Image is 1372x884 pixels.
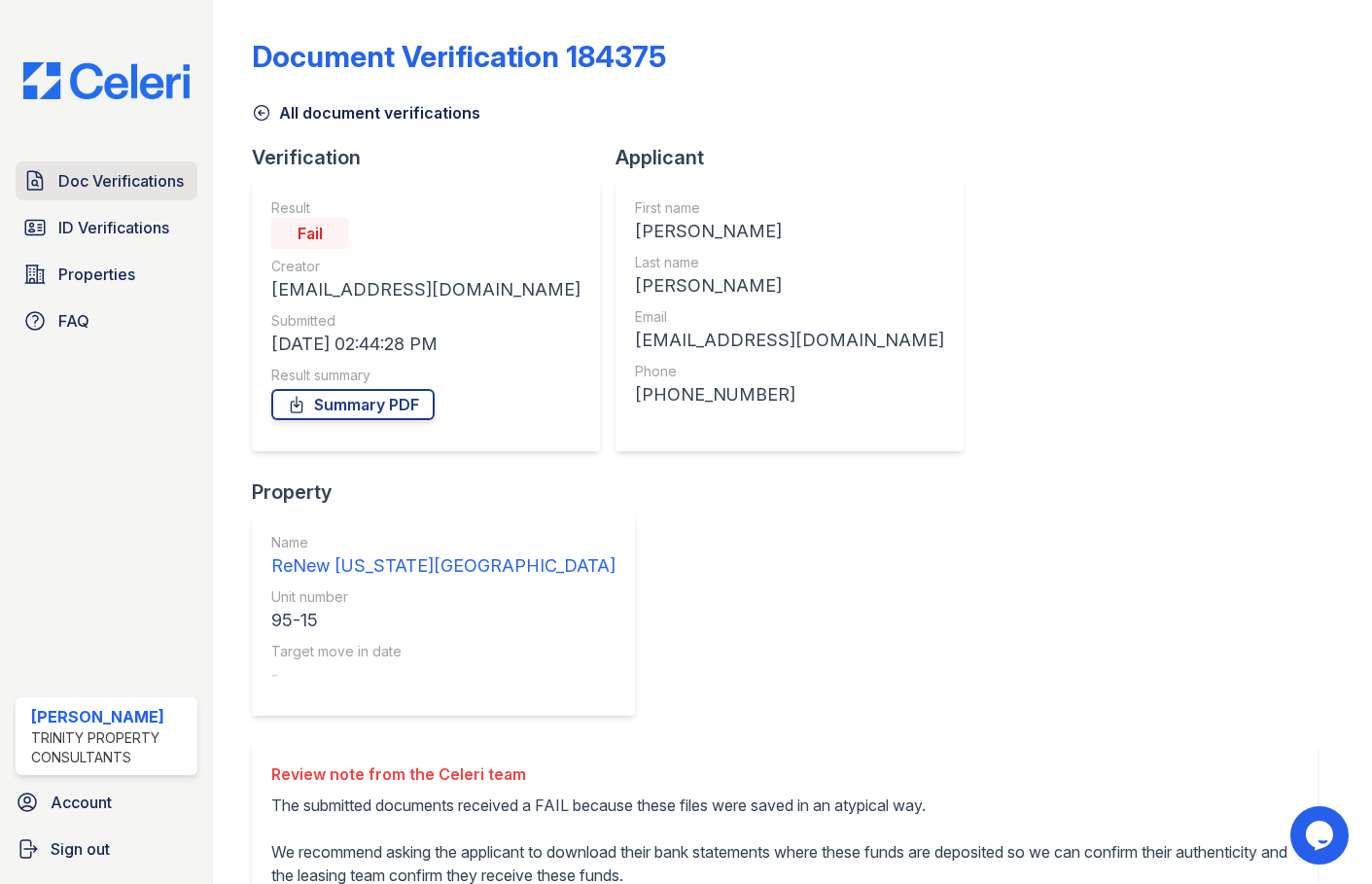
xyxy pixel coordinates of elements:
a: FAQ [16,301,197,340]
iframe: chat widget [1290,806,1353,865]
div: Last name [635,253,944,272]
a: ID Verifications [16,208,197,247]
a: All document verifications [252,101,480,124]
img: CE_Logo_Blue-a8612792a0a2168367f1c8372b55b34899dd931a85d93a1a3d3e32e68fde9ad4.png [8,62,205,99]
div: Review note from the Celeri team [271,762,1298,786]
span: Sign out [51,837,110,861]
div: Result [271,198,580,218]
div: Result summary [271,366,580,385]
span: FAQ [58,309,89,333]
span: Doc Verifications [58,169,184,193]
div: [DATE] 02:44:28 PM [271,331,580,358]
a: Account [8,783,205,822]
span: ID Verifications [58,216,169,239]
a: Properties [16,255,197,294]
div: Creator [271,257,580,276]
div: Unit number [271,587,616,607]
div: [PERSON_NAME] [635,272,944,300]
div: Trinity Property Consultants [31,728,190,767]
div: Submitted [271,311,580,331]
div: Fail [271,218,349,249]
div: Document Verification 184375 [252,39,666,74]
div: Phone [635,362,944,381]
div: Target move in date [271,642,616,661]
div: [EMAIL_ADDRESS][DOMAIN_NAME] [635,327,944,354]
div: Property [252,478,651,506]
a: Name ReNew [US_STATE][GEOGRAPHIC_DATA] [271,533,616,580]
div: 95-15 [271,607,616,634]
div: ReNew [US_STATE][GEOGRAPHIC_DATA] [271,552,616,580]
a: Summary PDF [271,389,435,420]
div: [PHONE_NUMBER] [635,381,944,408]
div: [PERSON_NAME] [635,218,944,245]
div: Email [635,307,944,327]
div: [PERSON_NAME] [31,705,190,728]
div: [EMAIL_ADDRESS][DOMAIN_NAME] [271,276,580,303]
div: Applicant [616,144,979,171]
span: Properties [58,263,135,286]
a: Doc Verifications [16,161,197,200]
span: Account [51,791,112,814]
div: First name [635,198,944,218]
a: Sign out [8,830,205,868]
div: - [271,661,616,689]
div: Verification [252,144,616,171]
div: Name [271,533,616,552]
